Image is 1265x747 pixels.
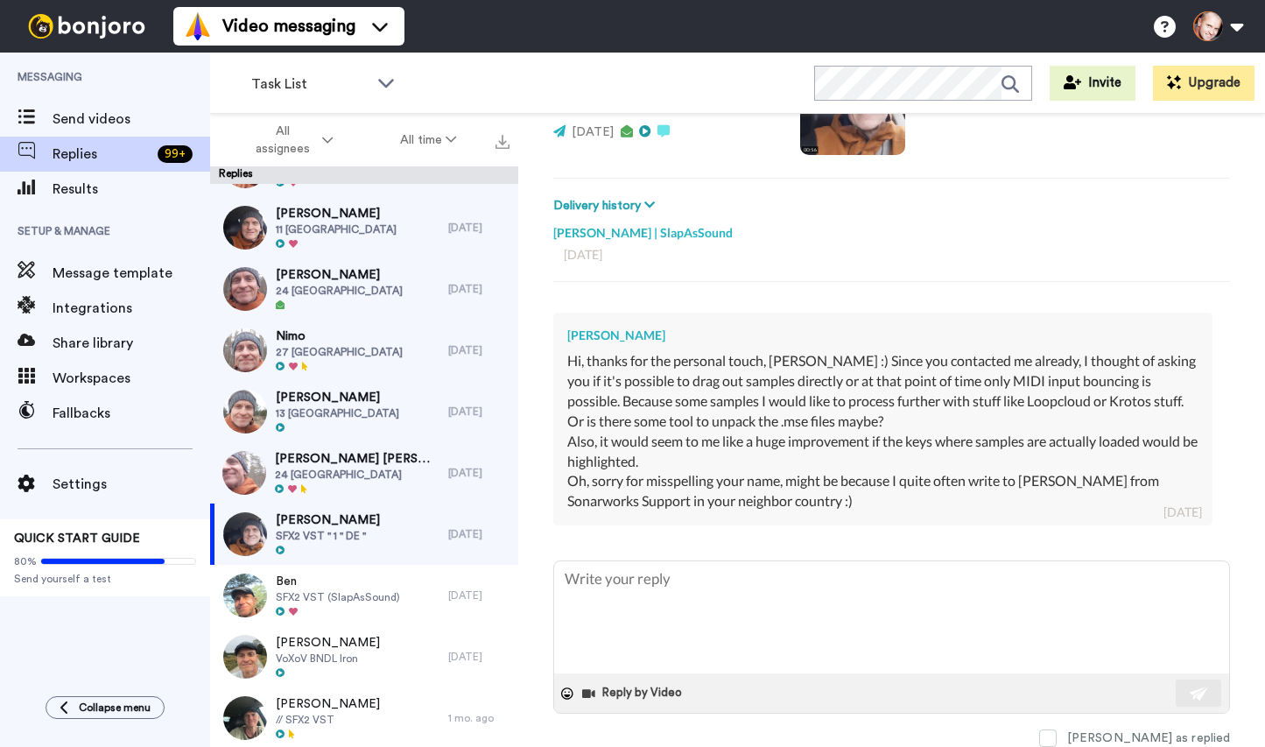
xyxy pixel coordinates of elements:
span: Workspaces [53,368,210,389]
img: 186d8b10-c472-4c65-9fac-da29b933a689-thumb.jpg [223,574,267,617]
div: [DATE] [564,246,1219,264]
button: Delivery history [553,196,660,215]
span: Send yourself a test [14,572,196,586]
a: [PERSON_NAME]11 [GEOGRAPHIC_DATA][DATE] [210,197,518,258]
span: Fallbacks [53,403,210,424]
span: VoXoV BNDL Iron [276,652,380,666]
div: [DATE] [448,343,510,357]
a: BenSFX2 VST (SlapAsSound)[DATE] [210,565,518,626]
span: Message template [53,263,210,284]
a: Nimo27 [GEOGRAPHIC_DATA][DATE] [210,320,518,381]
img: 0cb413b0-c5bf-42b2-904e-ec4ef566d2a7-thumb.jpg [223,328,267,372]
span: 80% [14,554,37,568]
img: 04412c55-ce4a-49c4-823e-76ed37155b29-thumb.jpg [223,635,267,679]
span: 11 [GEOGRAPHIC_DATA] [276,222,397,236]
span: All assignees [248,123,319,158]
img: 25676ffb-f17a-4a23-b221-ec44f49f0773-thumb.jpg [223,512,267,556]
div: [DATE] [448,221,510,235]
div: [DATE] [448,466,510,480]
span: Video messaging [222,14,355,39]
span: Replies [53,144,151,165]
div: Hi, thanks for the personal touch, [PERSON_NAME] :) Since you contacted me already, I thought of ... [567,351,1198,471]
div: [DATE] [448,650,510,664]
span: 13 [GEOGRAPHIC_DATA] [276,406,399,420]
span: 24 [GEOGRAPHIC_DATA] [275,468,439,482]
div: [DATE] [448,282,510,296]
div: [DATE] [448,405,510,419]
span: [PERSON_NAME] [276,389,399,406]
button: Export all results that match these filters now. [490,127,515,153]
img: bj-logo-header-white.svg [21,14,152,39]
span: [PERSON_NAME] [276,634,380,652]
button: All assignees [214,116,367,165]
span: Send videos [53,109,210,130]
button: Reply by Video [580,680,687,707]
button: Collapse menu [46,696,165,719]
div: [PERSON_NAME] as replied [1067,729,1230,747]
div: 99 + [158,145,193,163]
span: Nimo [276,328,403,345]
span: 24 [GEOGRAPHIC_DATA] [276,284,403,298]
span: QUICK START GUIDE [14,532,140,545]
span: [PERSON_NAME] [PERSON_NAME] [275,450,439,468]
div: [DATE] [448,588,510,603]
button: Upgrade [1153,66,1254,101]
img: send-white.svg [1190,687,1209,701]
span: SFX2 VST (SlapAsSound) [276,590,400,604]
a: [PERSON_NAME]13 [GEOGRAPHIC_DATA][DATE] [210,381,518,442]
img: 57b9d2f0-b3ee-4967-b04e-45892ee54821-thumb.jpg [223,267,267,311]
div: [DATE] [448,527,510,541]
span: [PERSON_NAME] [276,695,380,713]
span: [PERSON_NAME] [276,266,403,284]
span: // SFX2 VST [276,713,380,727]
div: [PERSON_NAME] [567,327,1198,344]
span: SFX2 VST '' 1 '' DE '' [276,529,380,543]
span: [DATE] [572,126,614,138]
div: Oh, sorry for misspelling your name, might be because I quite often write to [PERSON_NAME] from S... [567,471,1198,511]
img: 93d2cd4e-060d-4b85-b5e4-99a813d167e1-thumb.jpg [222,451,266,495]
span: 27 [GEOGRAPHIC_DATA] [276,345,403,359]
img: ae71cd4e-e704-40ee-8fd9-8447c4360235-thumb.jpg [223,390,267,433]
span: Task List [251,74,369,95]
span: [PERSON_NAME] [276,511,380,529]
img: vm-color.svg [184,12,212,40]
div: [PERSON_NAME] | SlapAsSound [553,215,1230,242]
a: [PERSON_NAME]24 [GEOGRAPHIC_DATA][DATE] [210,258,518,320]
span: Settings [53,474,210,495]
span: Ben [276,573,400,590]
button: All time [367,124,491,156]
span: Integrations [53,298,210,319]
span: [PERSON_NAME] [276,205,397,222]
a: [PERSON_NAME]VoXoV BNDL Iron[DATE] [210,626,518,687]
img: c61ed798-b263-4064-b5ec-b4b6134b6c06-thumb.jpg [223,696,267,740]
span: Share library [53,333,210,354]
img: 08899913-2f37-4dd1-8196-e5461253df71-thumb.jpg [223,206,267,250]
img: export.svg [495,135,510,149]
div: [DATE] [1163,504,1202,521]
a: [PERSON_NAME]SFX2 VST '' 1 '' DE ''[DATE] [210,504,518,565]
button: Invite [1050,66,1135,101]
span: Collapse menu [79,701,151,715]
div: 1 mo. ago [448,711,510,725]
span: Results [53,179,210,200]
a: [PERSON_NAME] [PERSON_NAME]24 [GEOGRAPHIC_DATA][DATE] [210,442,518,504]
div: Replies [210,166,518,184]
